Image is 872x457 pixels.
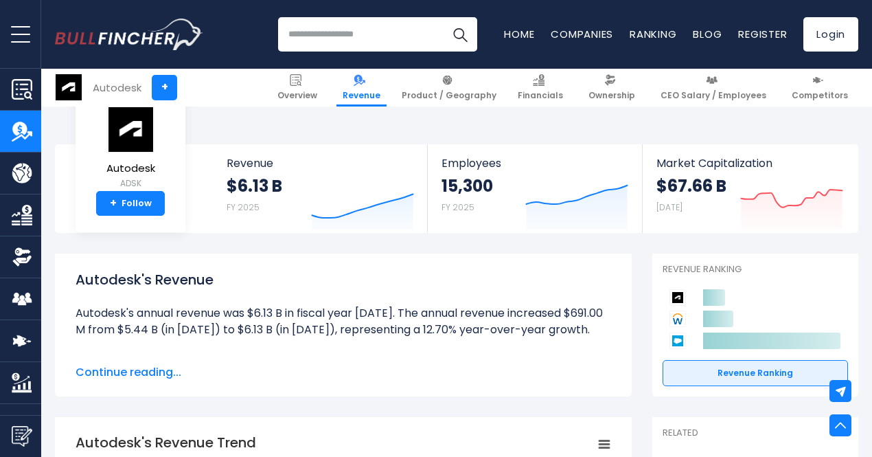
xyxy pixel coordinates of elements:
strong: $6.13 B [227,175,282,197]
a: Revenue $6.13 B FY 2025 [213,144,428,233]
a: + [152,75,177,100]
img: Autodesk competitors logo [669,289,686,306]
a: +Follow [96,191,165,216]
img: Bullfincher logo [55,19,203,50]
a: Login [803,17,858,52]
span: Competitors [792,90,848,101]
span: Overview [277,90,317,101]
a: Market Capitalization $67.66 B [DATE] [643,144,857,233]
span: Product / Geography [402,90,496,101]
span: CEO Salary / Employees [661,90,766,101]
button: Search [443,17,477,52]
a: CEO Salary / Employees [654,69,772,107]
span: Autodesk [106,163,155,175]
a: Companies [551,27,613,41]
div: Autodesk [93,80,141,96]
a: Revenue [336,69,387,107]
small: ADSK [106,177,155,190]
small: FY 2025 [227,201,260,213]
a: Go to homepage [55,19,203,50]
p: Revenue Ranking [663,264,848,276]
img: ADSK logo [56,74,82,100]
a: Product / Geography [395,69,503,107]
a: Register [738,27,787,41]
a: Competitors [785,69,854,107]
span: Revenue [227,157,414,170]
a: Overview [271,69,323,107]
img: Workday competitors logo [669,311,686,327]
a: Ownership [582,69,641,107]
strong: 15,300 [441,175,493,197]
a: Employees 15,300 FY 2025 [428,144,641,233]
h1: Autodesk's Revenue [76,269,611,290]
small: FY 2025 [441,201,474,213]
li: Autodesk's quarterly revenue was $1.76 B in the quarter ending [DATE]. The quarterly revenue incr... [76,355,611,404]
img: Salesforce competitors logo [669,333,686,349]
a: Autodesk ADSK [106,106,156,192]
strong: + [110,197,117,210]
p: Related [663,427,848,439]
span: Revenue [343,90,380,101]
span: Employees [441,157,628,170]
a: Home [504,27,534,41]
tspan: Autodesk's Revenue Trend [76,433,256,452]
img: Ownership [12,247,32,267]
span: Ownership [588,90,635,101]
a: Ranking [630,27,676,41]
a: Financials [512,69,569,107]
small: [DATE] [656,201,682,213]
a: Blog [693,27,722,41]
li: Autodesk's annual revenue was $6.13 B in fiscal year [DATE]. The annual revenue increased $691.00... [76,305,611,338]
span: Continue reading... [76,364,611,381]
span: Market Capitalization [656,157,843,170]
a: Revenue Ranking [663,360,848,386]
span: Financials [518,90,563,101]
strong: $67.66 B [656,175,726,197]
img: ADSK logo [106,107,154,153]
